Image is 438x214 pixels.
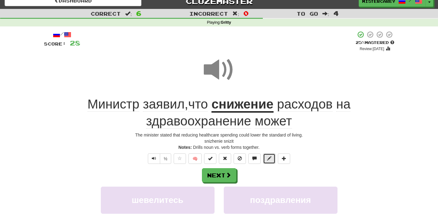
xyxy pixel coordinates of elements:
span: здравоохранение [146,114,251,129]
button: поздравления [224,187,337,213]
button: Favorite sentence (alt+f) [174,153,186,164]
div: Mastered [356,40,394,46]
button: Next [202,168,236,182]
span: : [125,11,132,16]
span: 25 % [356,40,365,45]
button: 🧠 [188,153,202,164]
span: : [322,11,329,16]
button: Play sentence audio (ctl+space) [148,153,160,164]
button: Edit sentence (alt+d) [263,153,275,164]
span: поздравления [250,195,311,205]
div: Text-to-speech controls [147,153,172,164]
span: Incorrect [189,10,228,17]
div: Drills noun vs. verb forms together. [44,144,394,150]
small: Review: [DATE] [360,47,384,51]
span: может [255,114,292,129]
span: заявил [143,97,185,112]
div: / [44,31,80,38]
strong: Gritty [221,20,231,25]
span: на [336,97,351,112]
span: : [232,11,239,16]
div: snizhenie snizit [44,138,394,144]
span: расходов [277,97,333,112]
button: ½ [160,153,172,164]
span: To go [297,10,318,17]
u: снижение [211,97,274,113]
button: Ignore sentence (alt+i) [234,153,246,164]
div: The minister stated that reducing healthcare spending could lower the standard of living. [44,132,394,138]
span: 0 [243,10,249,17]
span: Correct [91,10,121,17]
button: Discuss sentence (alt+u) [248,153,261,164]
span: Score: [44,41,66,46]
button: Set this sentence to 100% Mastered (alt+m) [204,153,216,164]
span: шевелитесь [132,195,183,205]
button: шевелитесь [101,187,215,213]
button: Add to collection (alt+a) [278,153,290,164]
span: 4 [333,10,339,17]
span: 28 [70,39,80,47]
span: Министр [88,97,140,112]
button: Reset to 0% Mastered (alt+r) [219,153,231,164]
span: что [188,97,208,112]
span: 6 [136,10,141,17]
strong: Notes: [179,145,192,150]
span: , [88,97,211,112]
